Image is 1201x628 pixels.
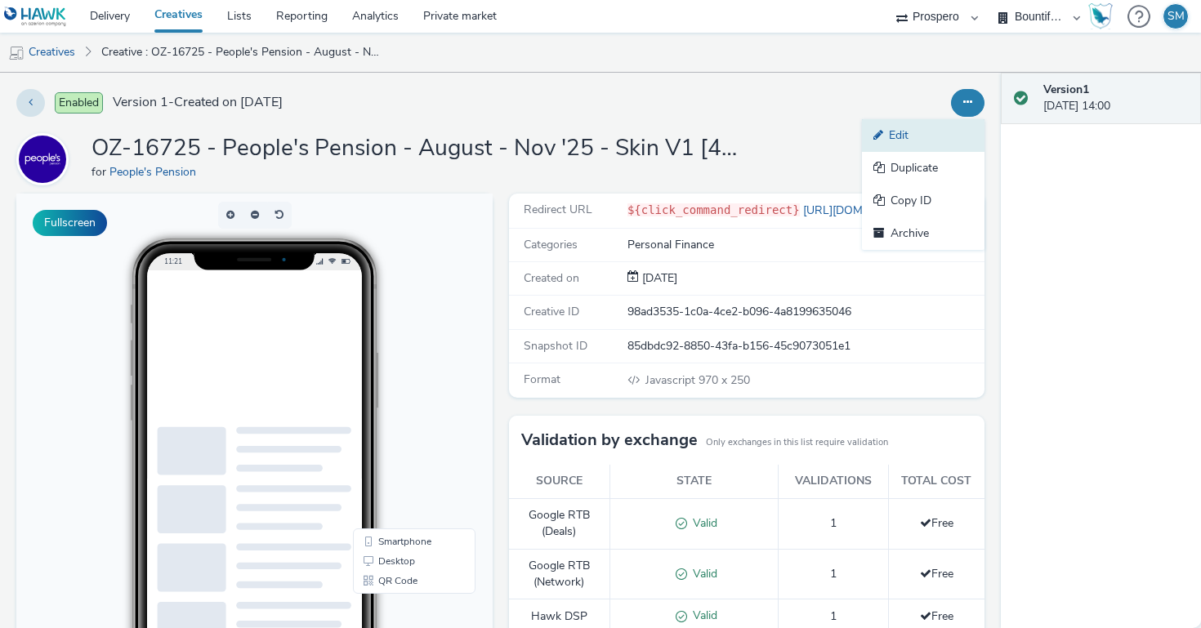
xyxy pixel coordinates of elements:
span: Enabled [55,92,103,114]
span: Desktop [362,363,399,372]
a: People's Pension [109,164,203,180]
h3: Validation by exchange [521,428,698,452]
span: Created on [524,270,579,286]
span: Valid [687,566,717,581]
button: Fullscreen [33,210,107,236]
span: [DATE] [639,270,677,286]
img: People's Pension [19,136,66,183]
img: Hawk Academy [1088,3,1113,29]
div: 85dbdc92-8850-43fa-b156-45c9073051e1 [627,338,983,354]
span: Redirect URL [524,202,592,217]
span: Version 1 - Created on [DATE] [113,93,283,112]
span: Snapshot ID [524,338,587,354]
a: Edit [862,119,984,152]
span: 970 x 250 [644,372,750,388]
li: Smartphone [340,338,456,358]
img: mobile [8,45,25,61]
span: Valid [687,515,717,531]
h1: OZ-16725 - People's Pension - August - Nov '25 - Skin V1 [427344088] [92,133,745,164]
img: undefined Logo [4,7,67,27]
a: Creative : OZ-16725 - People's Pension - August - Nov '25 - Skin V1 [427344088] [93,33,394,72]
a: Copy ID [862,185,984,217]
span: 11:21 [148,63,166,72]
span: Javascript [645,372,699,388]
span: Format [524,372,560,387]
a: Duplicate [862,152,984,185]
th: Total cost [888,465,984,498]
span: Valid [687,608,717,623]
span: for [92,164,109,180]
a: [URL][DOMAIN_NAME] [800,203,931,218]
span: 1 [830,515,837,531]
code: ${click_command_redirect} [627,203,800,216]
span: Smartphone [362,343,415,353]
span: Free [920,566,953,581]
span: Free [920,608,953,624]
span: Creative ID [524,304,579,319]
div: 98ad3535-1c0a-4ce2-b096-4a8199635046 [627,304,983,320]
a: People's Pension [16,151,75,167]
span: Categories [524,237,578,252]
span: QR Code [362,382,401,392]
div: Personal Finance [627,237,983,253]
th: Validations [778,465,888,498]
li: Desktop [340,358,456,377]
span: 1 [830,608,837,624]
span: 1 [830,566,837,581]
span: Free [920,515,953,531]
th: State [609,465,778,498]
strong: Version 1 [1043,82,1089,97]
a: Archive [862,217,984,250]
th: Source [509,465,610,498]
td: Google RTB (Deals) [509,498,610,549]
a: Hawk Academy [1088,3,1119,29]
div: [DATE] 14:00 [1043,82,1189,115]
div: Creation 26 August 2025, 14:00 [639,270,677,287]
td: Google RTB (Network) [509,549,610,599]
li: QR Code [340,377,456,397]
div: SM [1168,4,1185,29]
small: Only exchanges in this list require validation [706,436,888,449]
